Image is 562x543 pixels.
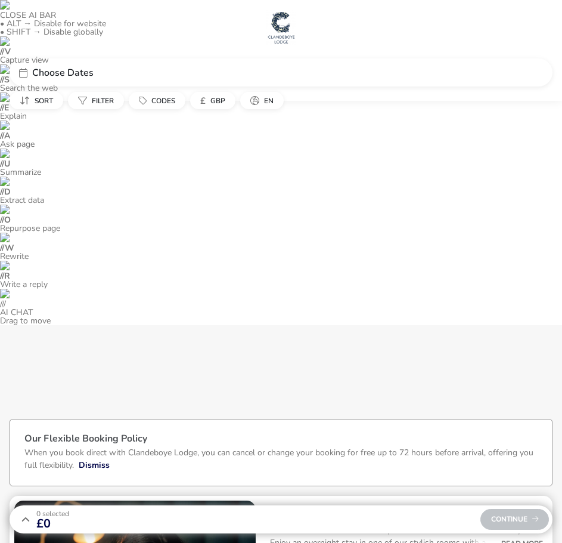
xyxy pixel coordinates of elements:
div: Continue [480,509,549,530]
p: When you book direct with Clandeboye Lodge, you can cancel or change your booking for free up to ... [24,447,533,471]
span: Continue [491,516,539,523]
span: 0 Selected [36,509,69,519]
button: Dismiss [79,459,110,471]
span: £0 [36,518,69,530]
h3: Our Flexible Booking Policy [24,434,538,446]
